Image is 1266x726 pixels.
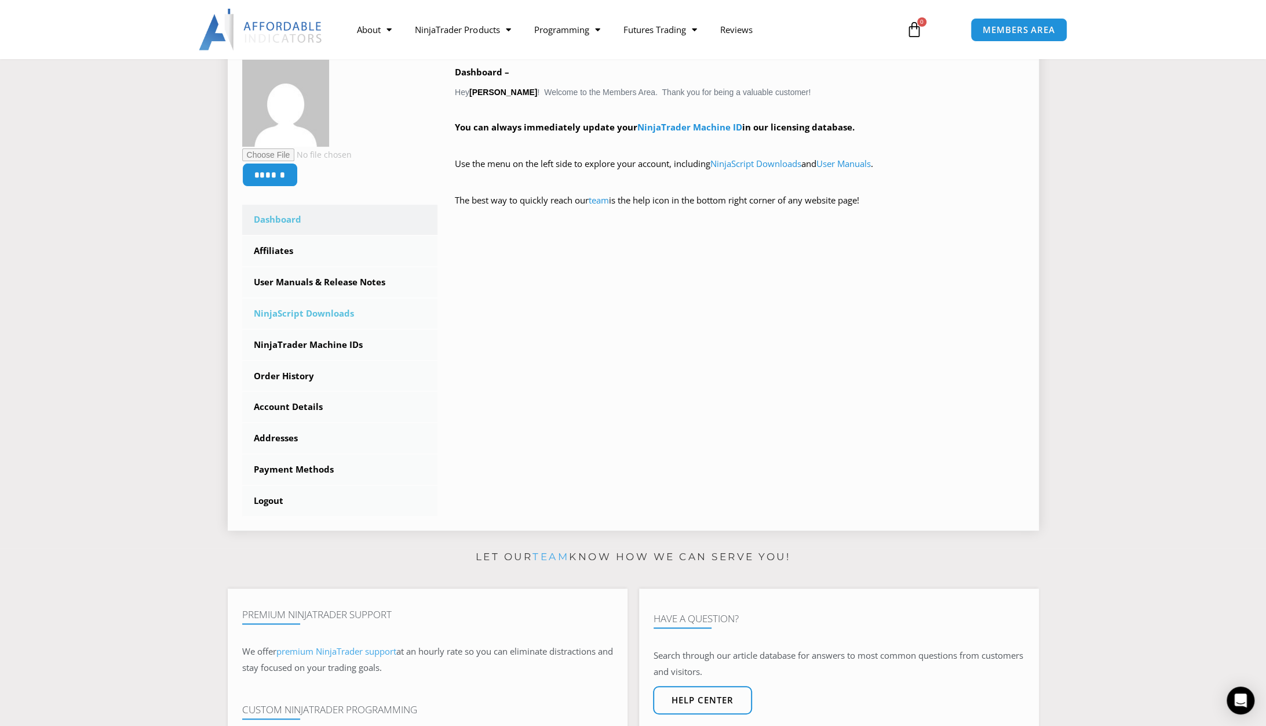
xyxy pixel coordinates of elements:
[710,158,801,169] a: NinjaScript Downloads
[242,267,438,297] a: User Manuals & Release Notes
[532,551,569,562] a: team
[455,121,855,133] strong: You can always immediately update your in our licensing database.
[455,66,509,78] b: Dashboard –
[654,648,1024,680] p: Search through our article database for answers to most common questions from customers and visit...
[455,193,1024,225] p: The best way to quickly reach our is the help icon in the bottom right corner of any website page!
[276,645,396,657] a: premium NinjaTrader support
[816,158,871,169] a: User Manuals
[971,18,1067,42] a: MEMBERS AREA
[345,16,403,43] a: About
[242,330,438,360] a: NinjaTrader Machine IDs
[403,16,522,43] a: NinjaTrader Products
[654,613,1024,625] h4: Have A Question?
[455,156,1024,188] p: Use the menu on the left side to explore your account, including and .
[1227,687,1254,714] div: Open Intercom Messenger
[228,548,1039,567] p: Let our know how we can serve you!
[242,60,329,147] img: 9f63dceb6d16b265260353479903083ceacc009ebbb2832b8e2f90b980be8b37
[242,392,438,422] a: Account Details
[242,645,613,673] span: at an hourly rate so you can eliminate distractions and stay focused on your trading goals.
[242,236,438,266] a: Affiliates
[242,361,438,391] a: Order History
[242,645,276,657] span: We offer
[917,17,926,27] span: 0
[242,205,438,235] a: Dashboard
[469,88,537,97] strong: [PERSON_NAME]
[242,299,438,329] a: NinjaScript Downloads
[672,696,734,705] span: Help center
[637,121,742,133] a: NinjaTrader Machine ID
[242,704,613,716] h4: Custom NinjaTrader Programming
[242,205,438,516] nav: Account pages
[242,423,438,453] a: Addresses
[242,486,438,516] a: Logout
[708,16,764,43] a: Reviews
[522,16,611,43] a: Programming
[611,16,708,43] a: Futures Trading
[199,9,323,50] img: LogoAI | Affordable Indicators – NinjaTrader
[242,609,613,620] h4: Premium NinjaTrader Support
[983,26,1055,34] span: MEMBERS AREA
[889,13,940,46] a: 0
[242,455,438,485] a: Payment Methods
[653,686,752,714] a: Help center
[589,194,609,206] a: team
[455,64,1024,225] div: Hey ! Welcome to the Members Area. Thank you for being a valuable customer!
[345,16,892,43] nav: Menu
